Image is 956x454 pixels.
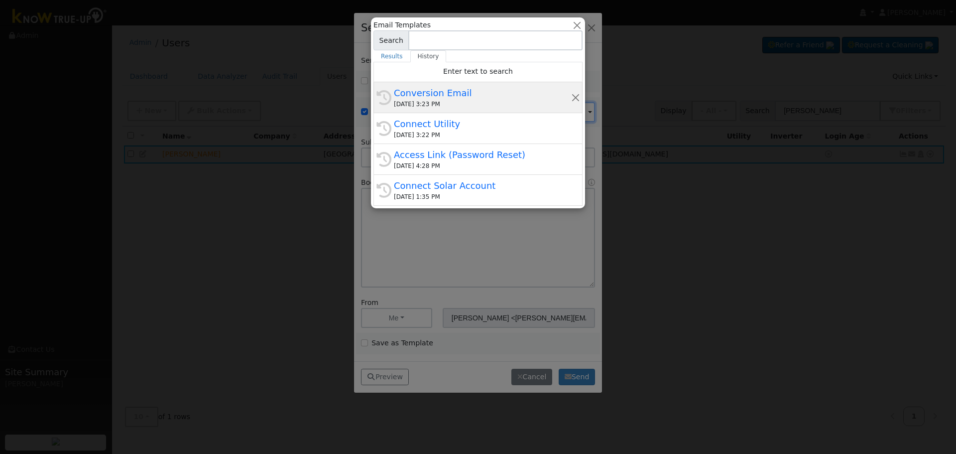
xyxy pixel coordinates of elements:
div: [DATE] 3:22 PM [394,131,571,140]
div: [DATE] 3:23 PM [394,100,571,109]
a: Results [373,50,410,62]
div: Connect Utility [394,117,571,131]
i: History [376,121,391,136]
div: Connect Solar Account [394,179,571,192]
i: History [376,90,391,105]
i: History [376,183,391,198]
div: Conversion Email [394,86,571,100]
div: Access Link (Password Reset) [394,148,571,161]
button: Remove this history [571,92,581,103]
div: [DATE] 1:35 PM [394,192,571,201]
a: History [410,50,447,62]
span: Search [373,30,409,50]
div: [DATE] 4:28 PM [394,161,571,170]
span: Enter text to search [443,67,513,75]
span: Email Templates [373,20,431,30]
i: History [376,152,391,167]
